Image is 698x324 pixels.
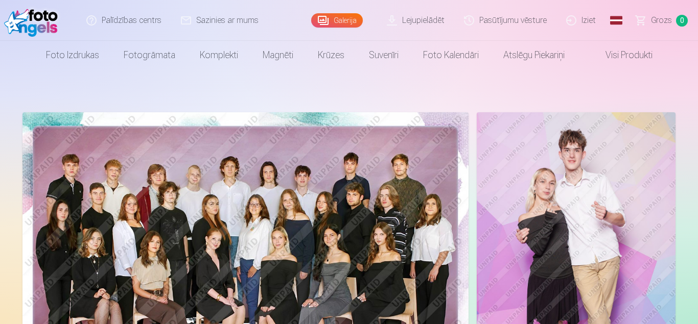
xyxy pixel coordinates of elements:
a: Foto kalendāri [411,41,491,69]
a: Fotogrāmata [111,41,188,69]
a: Galerija [311,13,363,28]
a: Komplekti [188,41,250,69]
img: /fa1 [4,4,63,37]
span: 0 [676,15,688,27]
a: Suvenīri [357,41,411,69]
a: Magnēti [250,41,306,69]
a: Foto izdrukas [34,41,111,69]
a: Krūzes [306,41,357,69]
span: Grozs [651,14,672,27]
a: Atslēgu piekariņi [491,41,577,69]
a: Visi produkti [577,41,665,69]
